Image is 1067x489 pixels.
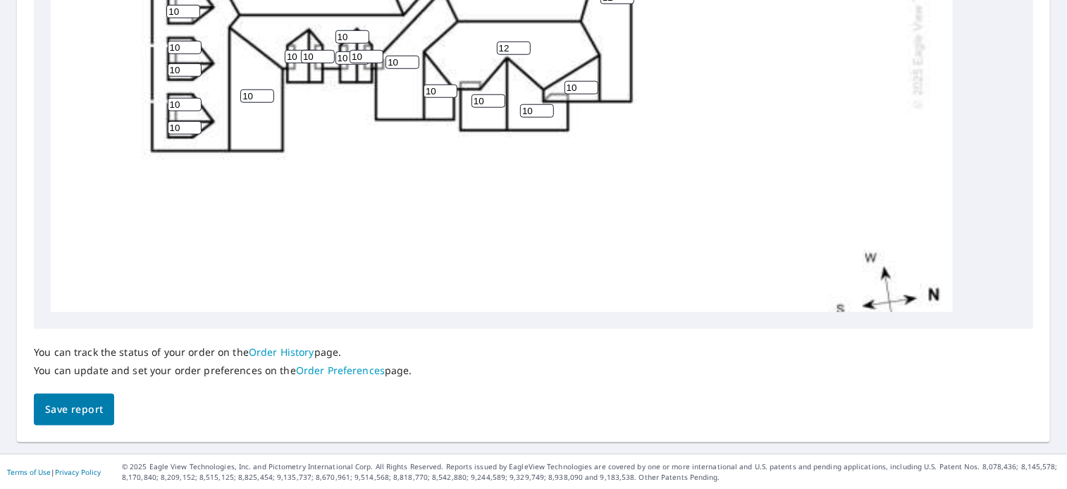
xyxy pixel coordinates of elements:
[34,394,114,426] button: Save report
[34,346,412,359] p: You can track the status of your order on the page.
[34,364,412,377] p: You can update and set your order preferences on the page.
[7,468,101,476] p: |
[45,401,103,419] span: Save report
[296,364,385,377] a: Order Preferences
[249,345,314,359] a: Order History
[55,467,101,477] a: Privacy Policy
[7,467,51,477] a: Terms of Use
[122,462,1060,483] p: © 2025 Eagle View Technologies, Inc. and Pictometry International Corp. All Rights Reserved. Repo...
